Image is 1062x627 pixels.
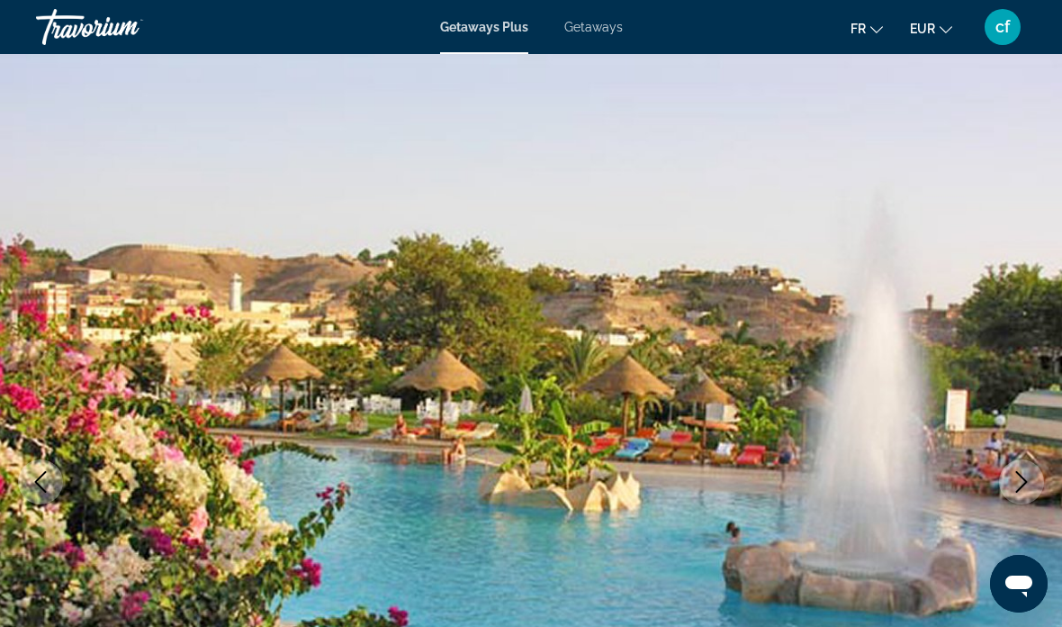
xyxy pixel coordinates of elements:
iframe: Bouton de lancement de la fenêtre de messagerie [990,555,1048,613]
button: Next image [999,459,1044,504]
button: Change currency [910,15,952,41]
a: Getaways Plus [440,20,528,34]
a: Getaways [564,20,623,34]
a: Travorium [36,4,216,50]
span: cf [995,18,1010,36]
button: Previous image [18,459,63,504]
span: EUR [910,22,935,36]
button: User Menu [979,8,1026,46]
button: Change language [850,15,883,41]
span: fr [850,22,866,36]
